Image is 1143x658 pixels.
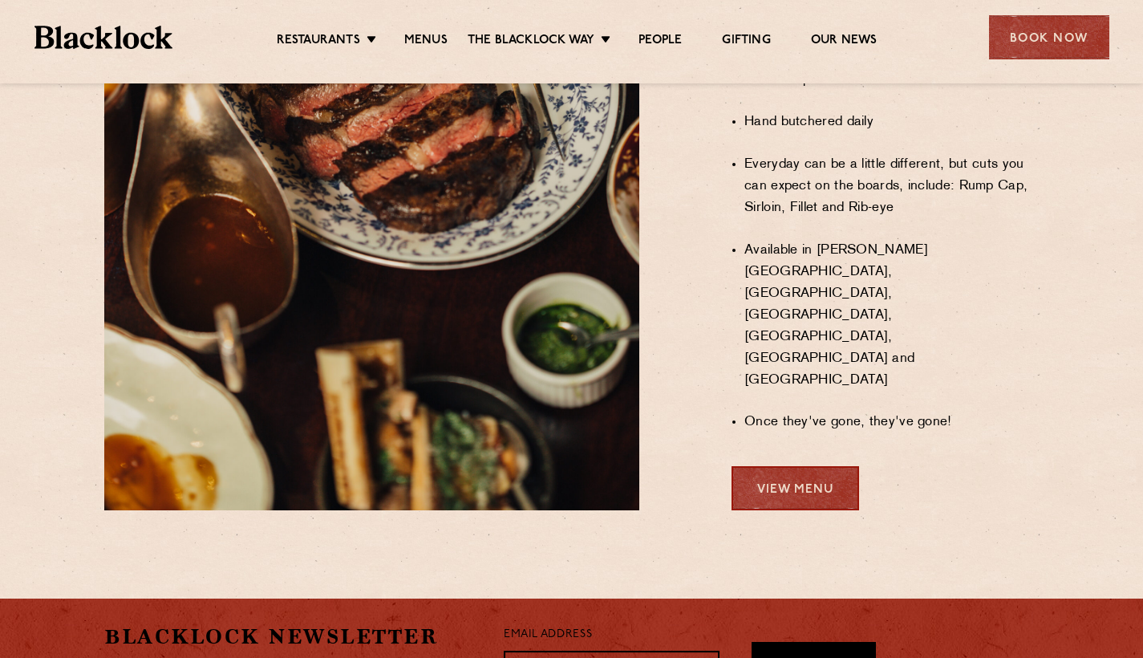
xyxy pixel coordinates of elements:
[744,412,1039,433] li: Once they've gone, they've gone!
[504,626,592,644] label: Email Address
[744,112,1039,133] li: Hand butchered daily
[989,15,1109,59] div: Book Now
[638,33,682,51] a: People
[34,26,173,49] img: BL_Textured_Logo-footer-cropped.svg
[744,154,1039,219] li: Everyday can be a little different, but cuts you can expect on the boards, include: Rump Cap, Sir...
[104,623,480,651] h2: Blacklock Newsletter
[277,33,360,51] a: Restaurants
[468,33,594,51] a: The Blacklock Way
[732,466,859,510] a: View Menu
[722,33,770,51] a: Gifting
[404,33,448,51] a: Menus
[744,240,1039,392] li: Available in [PERSON_NAME][GEOGRAPHIC_DATA], [GEOGRAPHIC_DATA], [GEOGRAPHIC_DATA], [GEOGRAPHIC_DA...
[811,33,878,51] a: Our News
